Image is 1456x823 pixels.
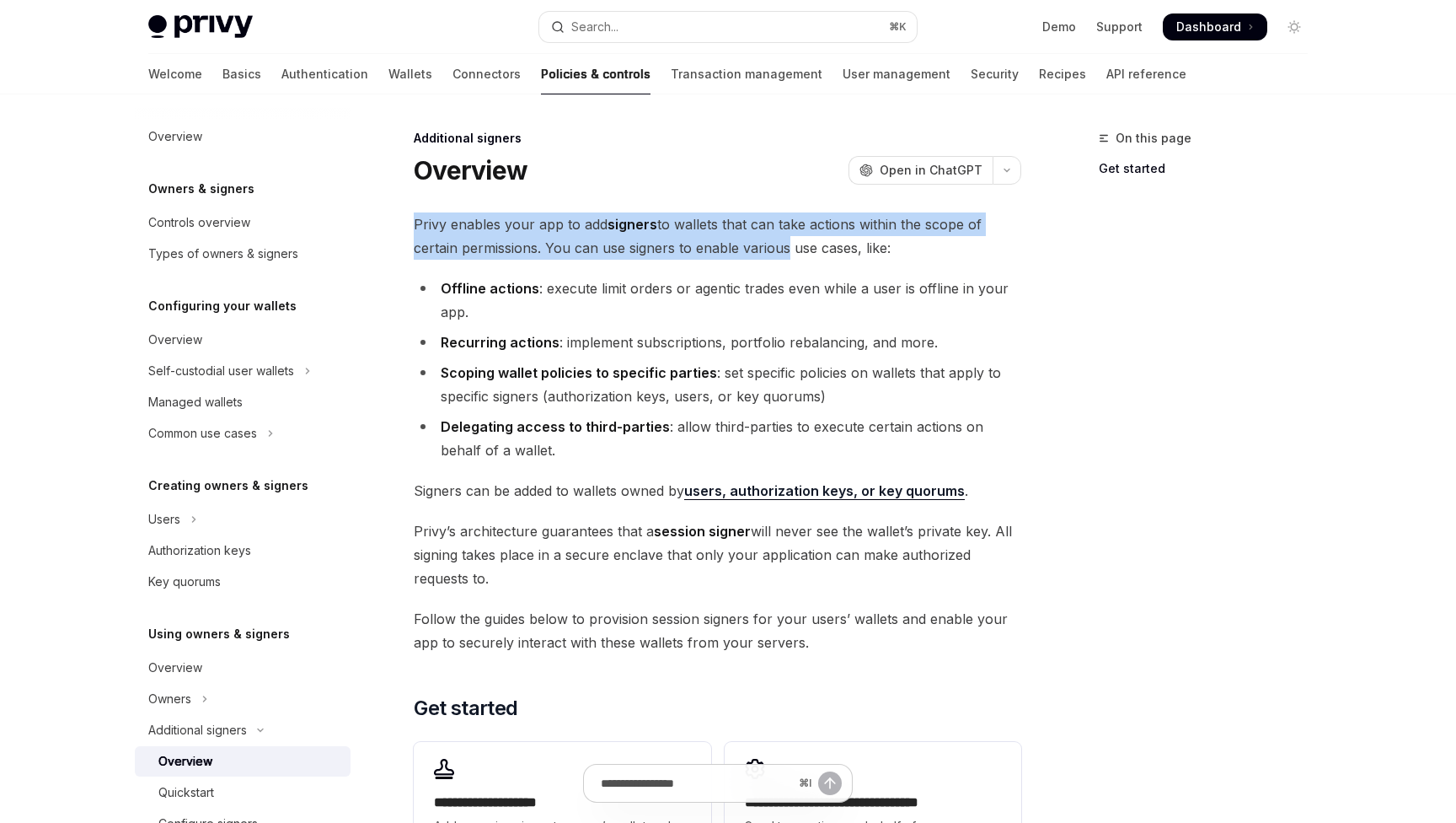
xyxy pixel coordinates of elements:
[388,54,432,94] a: Wallets
[684,482,965,500] a: users, authorization keys, or key quorums
[148,658,202,678] div: Overview
[135,715,351,745] button: Toggle Additional signers section
[148,541,251,561] div: Authorization keys
[1106,54,1186,94] a: API reference
[148,179,254,199] h5: Owners & signers
[135,387,351,417] a: Managed wallets
[1096,19,1143,35] a: Support
[148,15,253,39] img: light logo
[414,361,1021,408] li: : set specific policies on wallets that apply to specific signers (authorization keys, users, or ...
[414,519,1021,590] span: Privy’s architecture guarantees that a will never see the wallet’s private key. All signing takes...
[148,54,202,94] a: Welcome
[414,415,1021,462] li: : allow third-parties to execute certain actions on behalf of a wallet.
[148,244,298,264] div: Types of owners & signers
[135,567,351,597] a: Key quorums
[414,607,1021,654] span: Follow the guides below to provision session signers for your users’ wallets and enable your app ...
[441,364,717,381] strong: Scoping wallet policies to specific parties
[148,509,180,530] div: Users
[135,653,351,683] a: Overview
[148,572,221,592] div: Key quorums
[222,54,261,94] a: Basics
[414,331,1021,354] li: : implement subscriptions, portfolio rebalancing, and more.
[414,212,1021,260] span: Privy enables your app to add to wallets that can take actions within the scope of certain permis...
[1281,13,1308,40] button: Toggle dark mode
[414,130,1021,147] div: Additional signers
[158,751,212,772] div: Overview
[148,689,191,709] div: Owners
[281,54,368,94] a: Authentication
[135,684,351,714] button: Toggle Owners section
[441,280,539,297] strong: Offline actions
[880,162,982,179] span: Open in ChatGPT
[148,624,290,644] h5: Using owners & signers
[848,156,993,185] button: Open in ChatGPT
[414,695,517,722] span: Get started
[441,418,670,435] strong: Delegating access to third-parties
[1039,54,1086,94] a: Recipes
[148,423,257,444] div: Common use cases
[1116,128,1191,148] span: On this page
[414,277,1021,324] li: : execute limit orders or agentic trades even while a user is offline in your app.
[135,207,351,238] a: Controls overview
[135,504,351,535] button: Toggle Users section
[135,121,351,152] a: Overview
[135,239,351,269] a: Types of owners & signers
[148,720,247,740] div: Additional signers
[1042,19,1076,35] a: Demo
[843,54,950,94] a: User management
[671,54,822,94] a: Transaction management
[1163,13,1267,40] a: Dashboard
[441,334,559,351] strong: Recurring actions
[135,325,351,355] a: Overview
[135,535,351,566] a: Authorization keys
[452,54,521,94] a: Connectors
[135,356,351,386] button: Toggle Self-custodial user wallets section
[135,418,351,449] button: Toggle Common use cases section
[148,296,297,316] h5: Configuring your wallets
[601,765,792,802] input: Ask a question...
[541,54,650,94] a: Policies & controls
[1176,19,1241,35] span: Dashboard
[539,12,917,42] button: Open search
[158,783,214,803] div: Quickstart
[148,392,243,412] div: Managed wallets
[889,20,907,34] span: ⌘ K
[135,777,351,808] a: Quickstart
[414,479,1021,503] span: Signers can be added to wallets owned by .
[148,361,294,381] div: Self-custodial user wallets
[571,17,618,37] div: Search...
[818,772,842,795] button: Send message
[148,476,308,496] h5: Creating owners & signers
[1099,155,1321,182] a: Get started
[148,330,202,350] div: Overview
[608,216,657,233] strong: signers
[135,746,351,777] a: Overview
[654,523,751,540] strong: session signer
[148,126,202,147] div: Overview
[148,212,250,233] div: Controls overview
[971,54,1019,94] a: Security
[414,155,527,186] h1: Overview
